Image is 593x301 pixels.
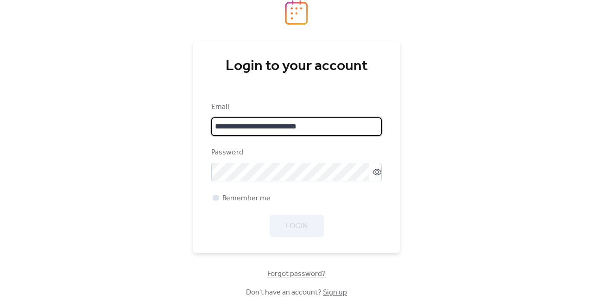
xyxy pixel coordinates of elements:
div: Password [211,147,380,158]
span: Forgot password? [267,269,326,280]
div: Login to your account [211,57,382,76]
a: Forgot password? [267,271,326,276]
a: Sign up [323,285,347,300]
div: Email [211,102,380,113]
span: Remember me [222,193,271,204]
span: Don't have an account? [246,287,347,298]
